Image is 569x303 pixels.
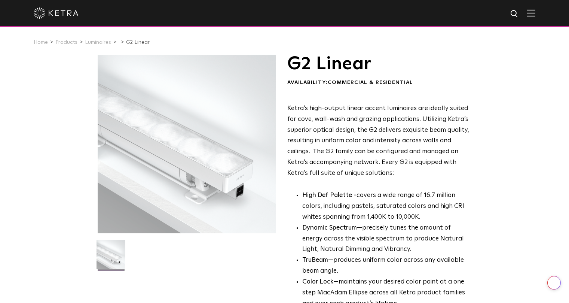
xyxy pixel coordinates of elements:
img: ketra-logo-2019-white [34,7,79,19]
img: Hamburger%20Nav.svg [527,9,535,16]
span: Commercial & Residential [328,80,413,85]
div: Availability: [287,79,469,87]
a: G2 Linear [126,40,150,45]
strong: Dynamic Spectrum [302,225,357,231]
li: —produces uniform color across any available beam angle. [302,255,469,277]
h1: G2 Linear [287,55,469,73]
img: G2-Linear-2021-Web-Square [97,240,125,275]
a: Products [55,40,77,45]
li: —precisely tunes the amount of energy across the visible spectrum to produce Natural Light, Natur... [302,223,469,255]
strong: Color Lock [302,279,333,285]
p: covers a wide range of 16.7 million colors, including pastels, saturated colors and high CRI whit... [302,190,469,223]
strong: High Def Palette - [302,192,357,199]
a: Home [34,40,48,45]
p: Ketra’s high-output linear accent luminaires are ideally suited for cove, wall-wash and grazing a... [287,103,469,179]
img: search icon [510,9,519,19]
a: Luminaires [85,40,111,45]
strong: TruBeam [302,257,328,263]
